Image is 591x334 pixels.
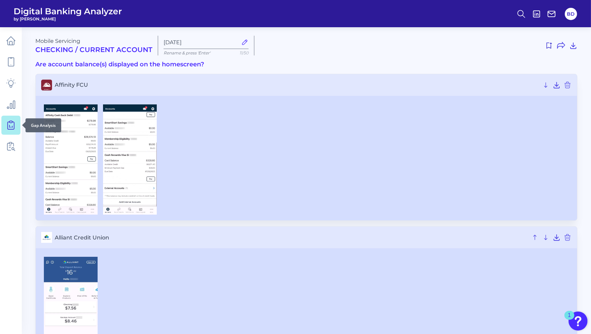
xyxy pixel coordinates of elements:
span: Digital Banking Analyzer [14,6,122,16]
span: Affinity FCU [55,82,539,88]
div: Mobile Servicing [35,38,152,54]
span: 11/50 [239,50,249,55]
div: Gap Analysis [26,118,61,132]
h3: Are account balance(s) displayed on the homescreen? [35,61,577,68]
button: BD [565,8,577,20]
button: Open Resource Center, 1 new notification [569,312,588,331]
span: by [PERSON_NAME] [14,16,122,21]
span: Alliant Credit Union [55,234,528,241]
img: Affinity FCU [103,104,157,215]
p: Rename & press 'Enter' [164,50,249,55]
div: 1 [568,315,571,324]
img: Affinity FCU [44,104,98,215]
h2: Checking / Current Account [35,46,152,54]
